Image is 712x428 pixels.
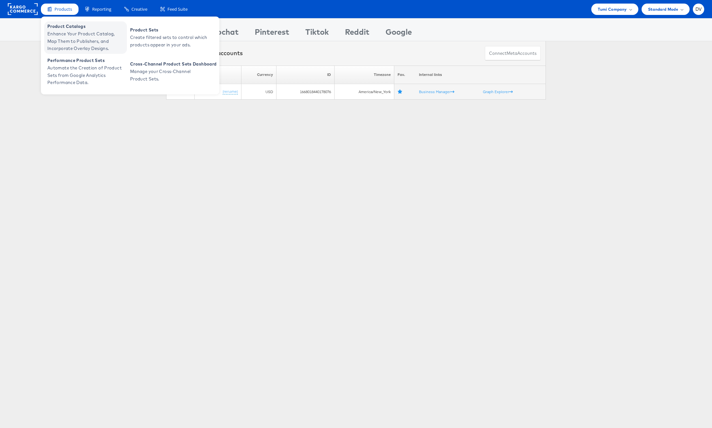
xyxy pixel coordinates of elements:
[695,7,702,11] span: DV
[241,66,276,84] th: Currency
[485,46,541,61] button: ConnectmetaAccounts
[130,34,208,49] span: Create filtered sets to control which products appear in your ads.
[44,55,127,88] a: Performance Product Sets Automate the Creation of Product Sets from Google Analytics Performance ...
[47,64,125,86] span: Automate the Creation of Product Sets from Google Analytics Performance Data.
[47,23,125,30] span: Product Catalogs
[130,60,216,68] span: Cross-Channel Product Sets Dashboard
[241,84,276,100] td: USD
[127,55,218,88] a: Cross-Channel Product Sets Dashboard Manage your Cross-Channel Product Sets.
[255,26,289,41] div: Pinterest
[202,26,239,41] div: Snapchat
[223,89,238,94] a: (rename)
[507,50,517,56] span: meta
[47,30,125,52] span: Enhance Your Product Catalog, Map Them to Publishers, and Incorporate Overlay Designs.
[131,6,147,12] span: Creative
[276,66,334,84] th: ID
[598,6,627,13] span: Tumi Company
[130,68,208,83] span: Manage your Cross-Channel Product Sets.
[276,84,334,100] td: 1668018440178076
[92,6,111,12] span: Reporting
[167,6,188,12] span: Feed Suite
[127,21,210,54] a: Product Sets Create filtered sets to control which products appear in your ads.
[483,89,513,94] a: Graph Explorer
[648,6,678,13] span: Standard Mode
[386,26,412,41] div: Google
[419,89,454,94] a: Business Manager
[305,26,329,41] div: Tiktok
[345,26,369,41] div: Reddit
[44,21,127,54] a: Product Catalogs Enhance Your Product Catalog, Map Them to Publishers, and Incorporate Overlay De...
[334,84,394,100] td: America/New_York
[47,57,125,64] span: Performance Product Sets
[55,6,72,12] span: Products
[334,66,394,84] th: Timezone
[130,26,208,34] span: Product Sets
